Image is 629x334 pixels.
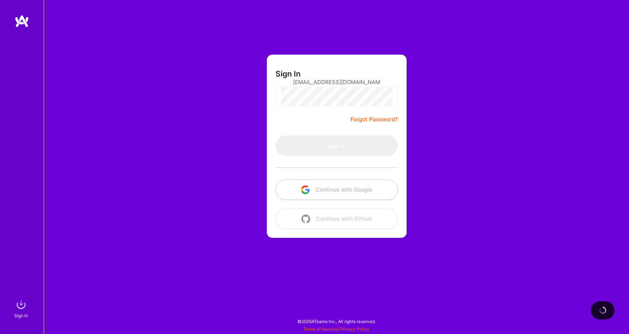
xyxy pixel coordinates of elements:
[340,326,369,332] a: Privacy Policy
[276,180,398,200] button: Continue with Google
[44,312,629,330] div: © 2025 ATeams Inc., All rights reserved.
[301,215,310,223] img: icon
[303,326,337,332] a: Terms of Service
[14,297,28,312] img: sign in
[276,135,398,156] button: Sign In
[15,15,29,28] img: logo
[276,209,398,229] button: Continue with Github
[301,185,310,194] img: icon
[14,312,28,319] div: Sign In
[599,306,607,314] img: loading
[351,115,398,124] a: Forgot Password?
[303,326,369,332] span: |
[15,297,28,319] a: sign inSign In
[293,73,380,91] input: Email...
[276,69,301,78] h3: Sign In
